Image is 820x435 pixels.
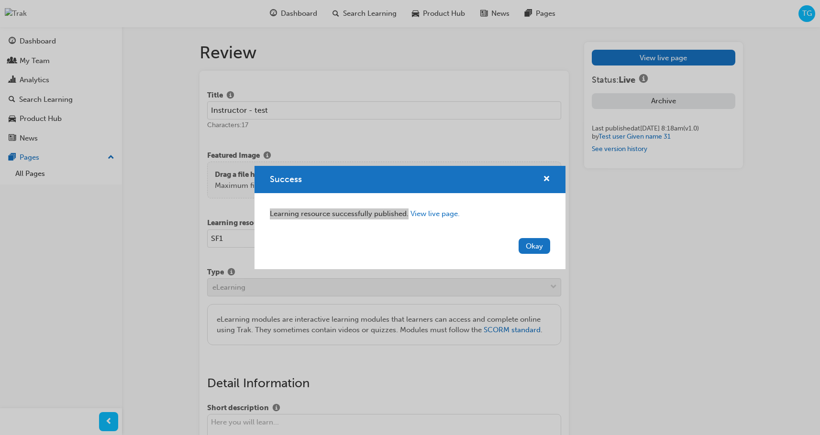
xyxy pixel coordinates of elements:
[543,174,550,185] button: cross-icon
[270,174,302,185] span: Success
[270,208,550,219] div: Learning resource successfully published.
[255,166,565,269] div: Success
[519,238,550,254] button: Okay
[410,209,460,218] a: View live page.
[543,175,550,184] span: cross-icon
